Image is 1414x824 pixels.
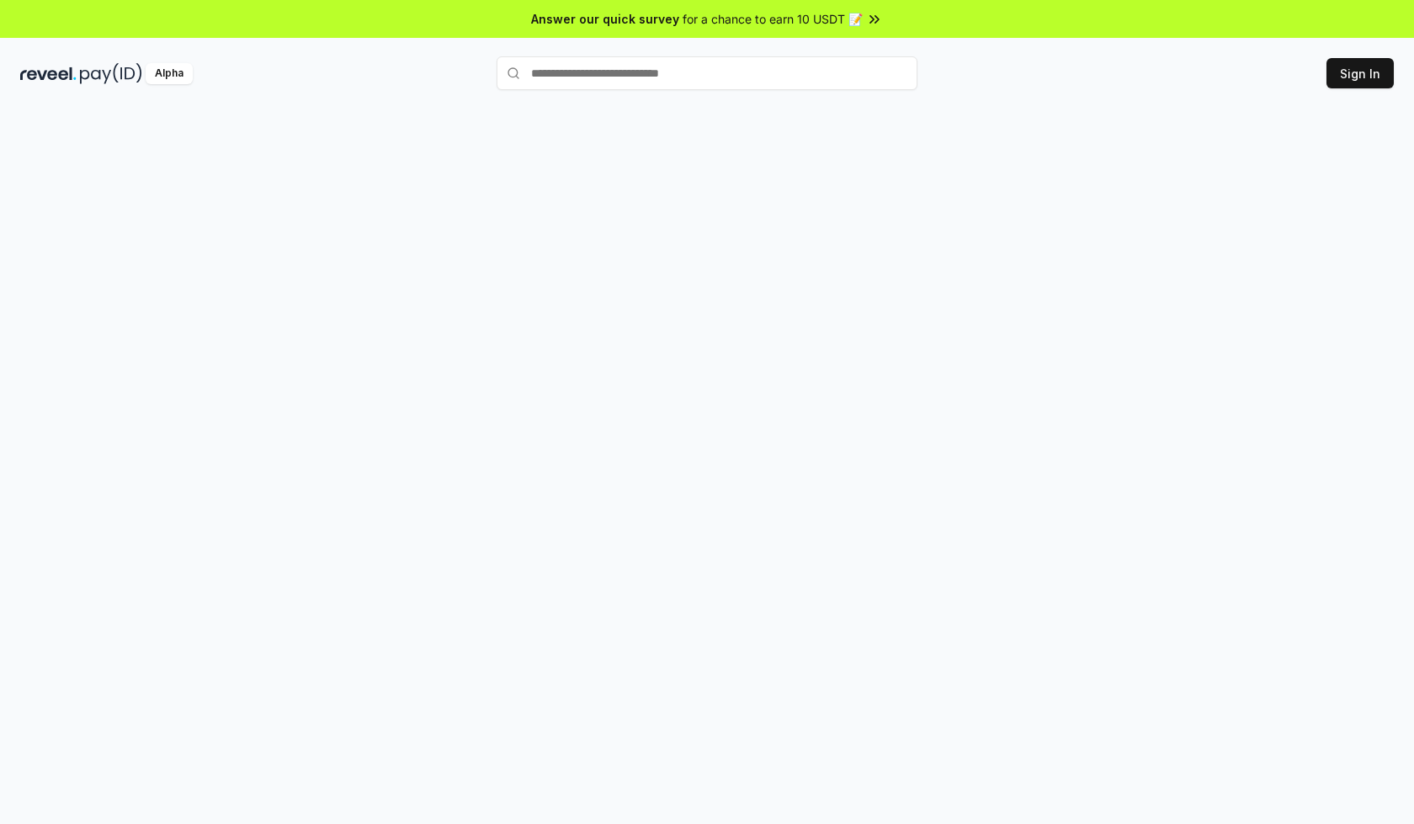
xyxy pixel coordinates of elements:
[1326,58,1394,88] button: Sign In
[683,10,863,28] span: for a chance to earn 10 USDT 📝
[80,63,142,84] img: pay_id
[20,63,77,84] img: reveel_dark
[146,63,193,84] div: Alpha
[531,10,679,28] span: Answer our quick survey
